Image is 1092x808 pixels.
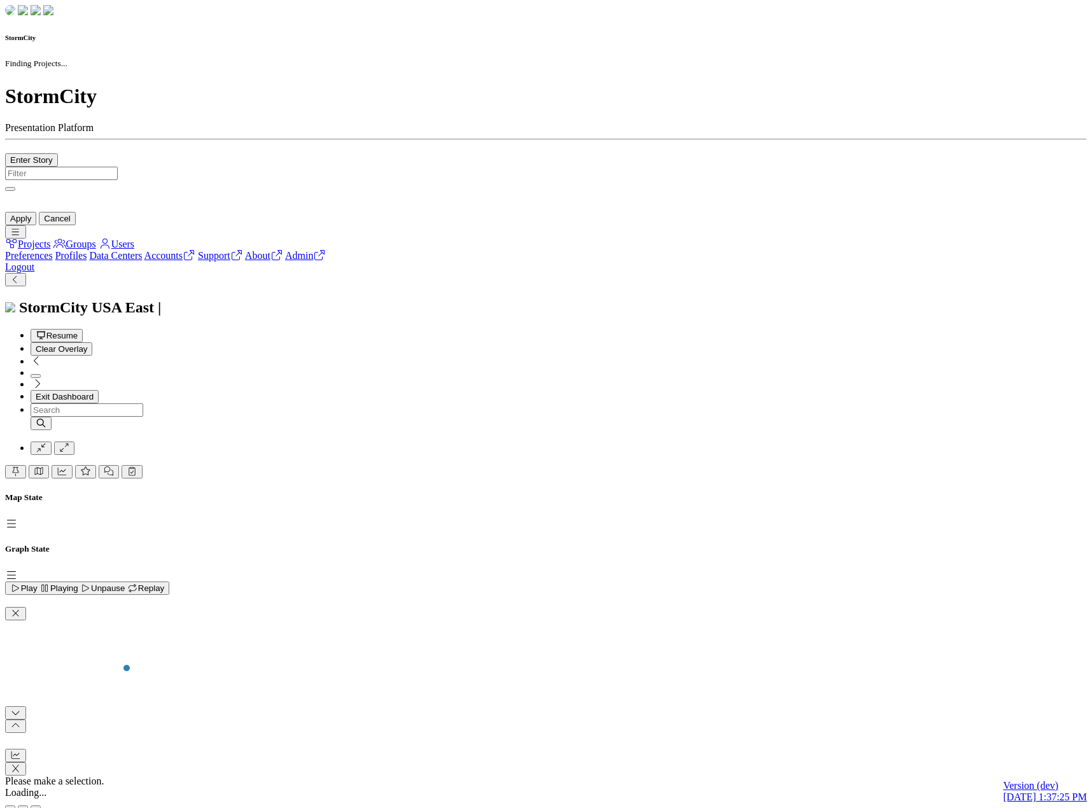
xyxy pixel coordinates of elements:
[1003,791,1087,802] span: [DATE] 1:37:25 PM
[39,583,78,593] span: Playing
[245,250,283,261] a: About
[99,239,134,249] a: Users
[10,583,38,593] span: Play
[5,250,53,261] a: Preferences
[285,250,326,261] a: Admin
[5,544,1087,554] h5: Graph State
[5,34,1087,41] h6: StormCity
[127,583,164,593] span: Replay
[43,5,53,15] img: chi-fish-blink.png
[5,582,169,595] button: Play Playing Unpause Replay
[5,85,1087,108] h1: StormCity
[5,122,94,133] span: Presentation Platform
[19,299,88,316] span: StormCity
[5,59,67,68] small: Finding Projects...
[55,250,87,261] a: Profiles
[5,302,15,312] img: chi-fish-icon.svg
[198,250,243,261] a: Support
[89,250,142,261] a: Data Centers
[5,212,36,225] button: Apply
[5,776,1087,787] div: Please make a selection.
[5,261,34,272] a: Logout
[5,153,58,167] button: Enter Story
[5,787,1087,798] div: Loading...
[1003,780,1087,803] a: Version (dev) [DATE] 1:37:25 PM
[31,390,99,403] button: Exit Dashboard
[5,167,118,180] input: Filter
[31,403,143,417] input: Search
[39,212,76,225] button: Cancel
[31,5,41,15] img: chi-fish-up.png
[53,239,96,249] a: Groups
[5,492,1087,503] h5: Map State
[18,5,28,15] img: chi-fish-down.png
[80,583,125,593] span: Unpause
[144,250,195,261] a: Accounts
[92,299,154,316] span: USA East
[158,299,161,316] span: |
[5,239,51,249] a: Projects
[5,5,15,15] img: chi-fish-down.png
[31,342,92,356] button: Clear Overlay
[31,329,83,342] button: Resume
